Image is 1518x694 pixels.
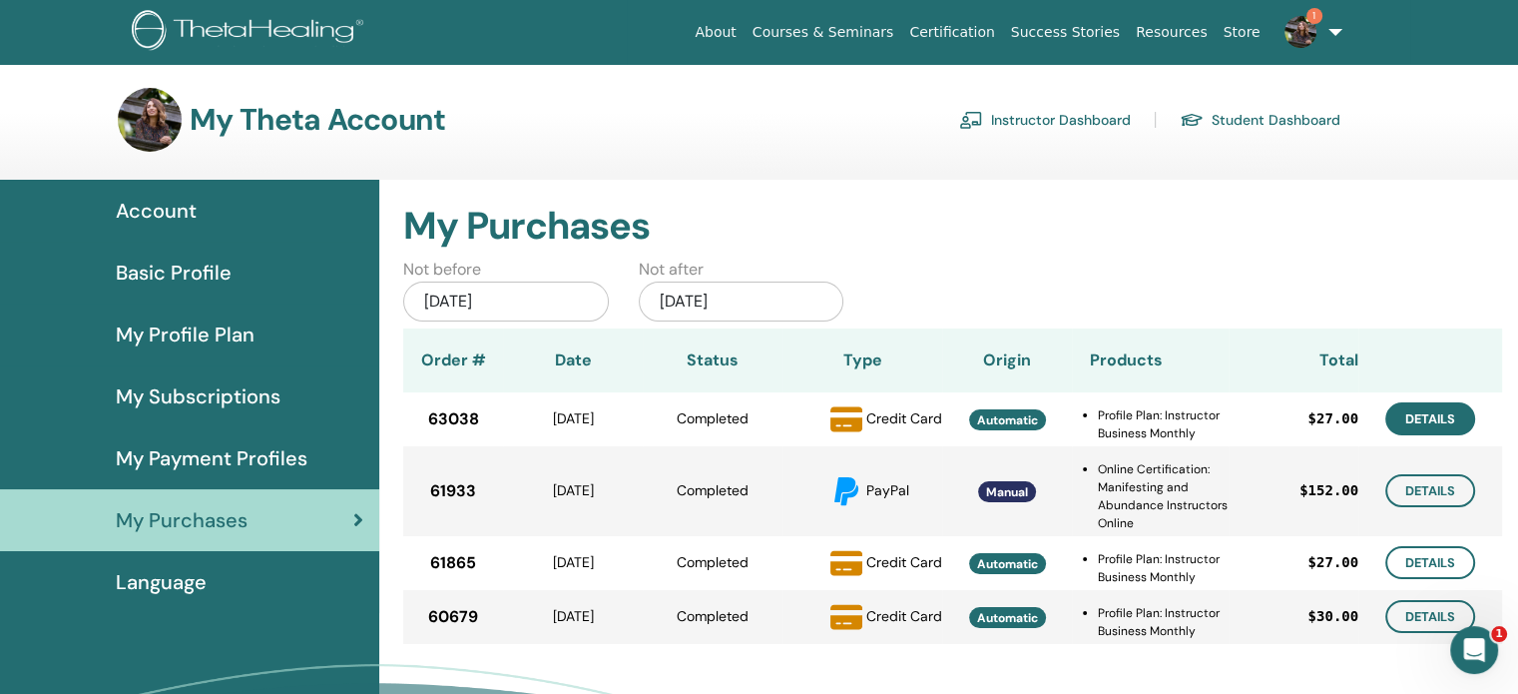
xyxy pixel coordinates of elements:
[1450,626,1498,674] iframe: Intercom live chat
[639,258,704,282] label: Not after
[745,14,902,51] a: Courses & Seminars
[782,329,942,392] th: Type
[116,505,248,535] span: My Purchases
[503,329,643,392] th: Date
[866,480,909,498] span: PayPal
[866,408,942,426] span: Credit Card
[430,551,476,575] span: 61865
[1003,14,1128,51] a: Success Stories
[830,547,862,579] img: credit-card-solid.svg
[1180,112,1204,129] img: graduation-cap.svg
[830,403,862,435] img: credit-card-solid.svg
[959,104,1131,136] a: Instructor Dashboard
[1307,408,1315,429] span: $
[1307,552,1315,573] span: $
[866,552,942,570] span: Credit Card
[1316,606,1358,627] span: 30.00
[1098,406,1229,442] li: Profile Plan: Instructor Business Monthly
[643,329,782,392] th: Status
[1216,14,1268,51] a: Store
[403,204,1502,250] h2: My Purchases
[403,258,481,282] label: Not before
[1316,408,1358,429] span: 27.00
[977,412,1038,428] span: Automatic
[116,381,280,411] span: My Subscriptions
[428,407,479,431] span: 63038
[1098,550,1229,586] li: Profile Plan: Instructor Business Monthly
[677,409,749,427] span: Completed
[1491,626,1507,642] span: 1
[830,601,862,633] img: credit-card-solid.svg
[403,329,503,392] th: Order #
[977,610,1038,626] span: Automatic
[687,14,744,51] a: About
[1072,329,1229,392] th: Products
[1307,606,1315,627] span: $
[830,475,862,507] img: paypal.svg
[118,88,182,152] img: default.jpg
[116,196,197,226] span: Account
[677,481,749,499] span: Completed
[1385,546,1475,579] a: Details
[942,329,1072,392] th: Origin
[986,484,1028,500] span: Manual
[1299,480,1307,501] span: $
[1385,600,1475,633] a: Details
[1316,552,1358,573] span: 27.00
[677,553,749,571] span: Completed
[1229,348,1358,372] div: Total
[1180,104,1340,136] a: Student Dashboard
[132,10,370,55] img: logo.png
[116,443,307,473] span: My Payment Profiles
[1306,8,1322,24] span: 1
[503,606,643,627] div: [DATE]
[1307,480,1358,501] span: 152.00
[116,258,232,288] span: Basic Profile
[977,556,1038,572] span: Automatic
[503,480,643,501] div: [DATE]
[1098,460,1229,532] li: Online Certification: Manifesting and Abundance Instructors Online
[430,479,476,503] span: 61933
[428,605,478,629] span: 60679
[1385,402,1475,435] a: Details
[639,282,844,322] div: [DATE]
[1385,474,1475,507] a: Details
[403,282,609,322] div: [DATE]
[1128,14,1216,51] a: Resources
[116,567,207,597] span: Language
[503,552,643,573] div: [DATE]
[503,408,643,429] div: [DATE]
[959,111,983,129] img: chalkboard-teacher.svg
[866,606,942,624] span: Credit Card
[901,14,1002,51] a: Certification
[1098,604,1229,640] li: Profile Plan: Instructor Business Monthly
[1284,16,1316,48] img: default.jpg
[677,607,749,625] span: Completed
[116,320,254,349] span: My Profile Plan
[190,102,445,138] h3: My Theta Account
